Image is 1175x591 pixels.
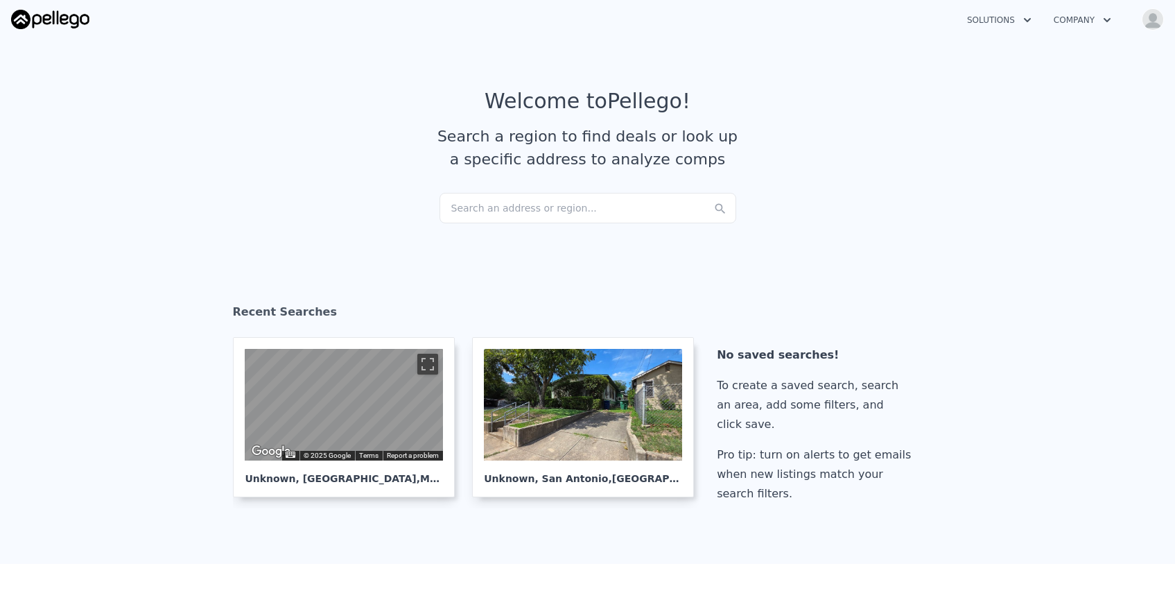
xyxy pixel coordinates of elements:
[286,452,295,458] button: Keyboard shortcuts
[245,349,443,461] div: Map
[387,452,439,459] a: Report a problem
[248,443,294,461] img: Google
[1043,8,1122,33] button: Company
[417,473,476,484] span: , MO 63041
[417,354,438,375] button: Toggle fullscreen view
[717,345,916,365] div: No saved searches!
[484,461,682,486] div: Unknown , San Antonio
[245,461,443,486] div: Unknown , [GEOGRAPHIC_DATA]
[485,89,690,114] div: Welcome to Pellego !
[233,293,943,337] div: Recent Searches
[1142,8,1164,31] img: avatar
[472,337,705,497] a: Unknown, San Antonio,[GEOGRAPHIC_DATA] 78210
[11,10,89,29] img: Pellego
[248,443,294,461] a: Open this area in Google Maps (opens a new window)
[439,193,736,223] div: Search an address or region...
[717,445,916,504] div: Pro tip: turn on alerts to get emails when new listings match your search filters.
[245,349,443,461] div: Street View
[433,125,743,171] div: Search a region to find deals or look up a specific address to analyze comps
[233,337,466,497] a: Map Unknown, [GEOGRAPHIC_DATA],MO 63041
[359,452,378,459] a: Terms (opens in new tab)
[956,8,1043,33] button: Solutions
[717,376,916,434] div: To create a saved search, search an area, add some filters, and click save.
[304,452,351,459] span: © 2025 Google
[608,473,763,484] span: , [GEOGRAPHIC_DATA] 78210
